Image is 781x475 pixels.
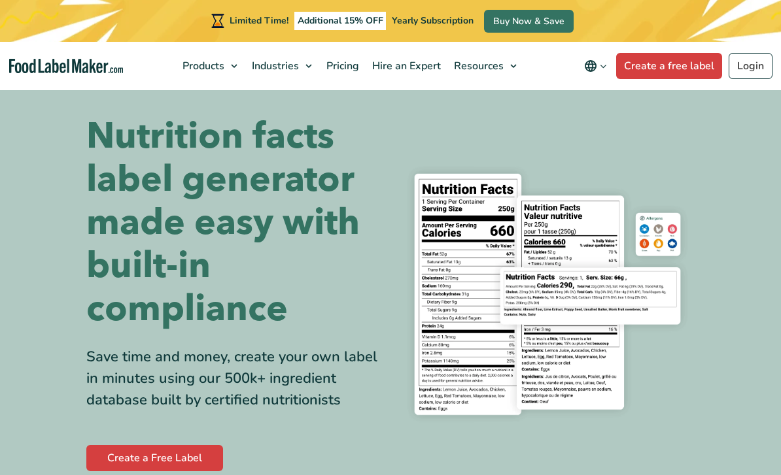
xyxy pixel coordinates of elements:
a: Pricing [319,42,364,90]
a: Food Label Maker homepage [9,59,124,74]
span: Limited Time! [230,14,288,27]
a: Create a free label [616,53,722,79]
a: Buy Now & Save [484,10,574,33]
div: Save time and money, create your own label in minutes using our 500k+ ingredient database built b... [86,346,381,411]
a: Industries [244,42,319,90]
a: Resources [446,42,523,90]
span: Pricing [322,59,360,73]
span: Products [179,59,226,73]
span: Yearly Subscription [392,14,474,27]
span: Resources [450,59,505,73]
h1: Nutrition facts label generator made easy with built-in compliance [86,115,381,331]
span: Hire an Expert [368,59,442,73]
a: Hire an Expert [364,42,446,90]
span: Industries [248,59,300,73]
span: Additional 15% OFF [294,12,387,30]
button: Change language [575,53,616,79]
a: Login [729,53,772,79]
a: Create a Free Label [86,445,223,471]
a: Products [175,42,244,90]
